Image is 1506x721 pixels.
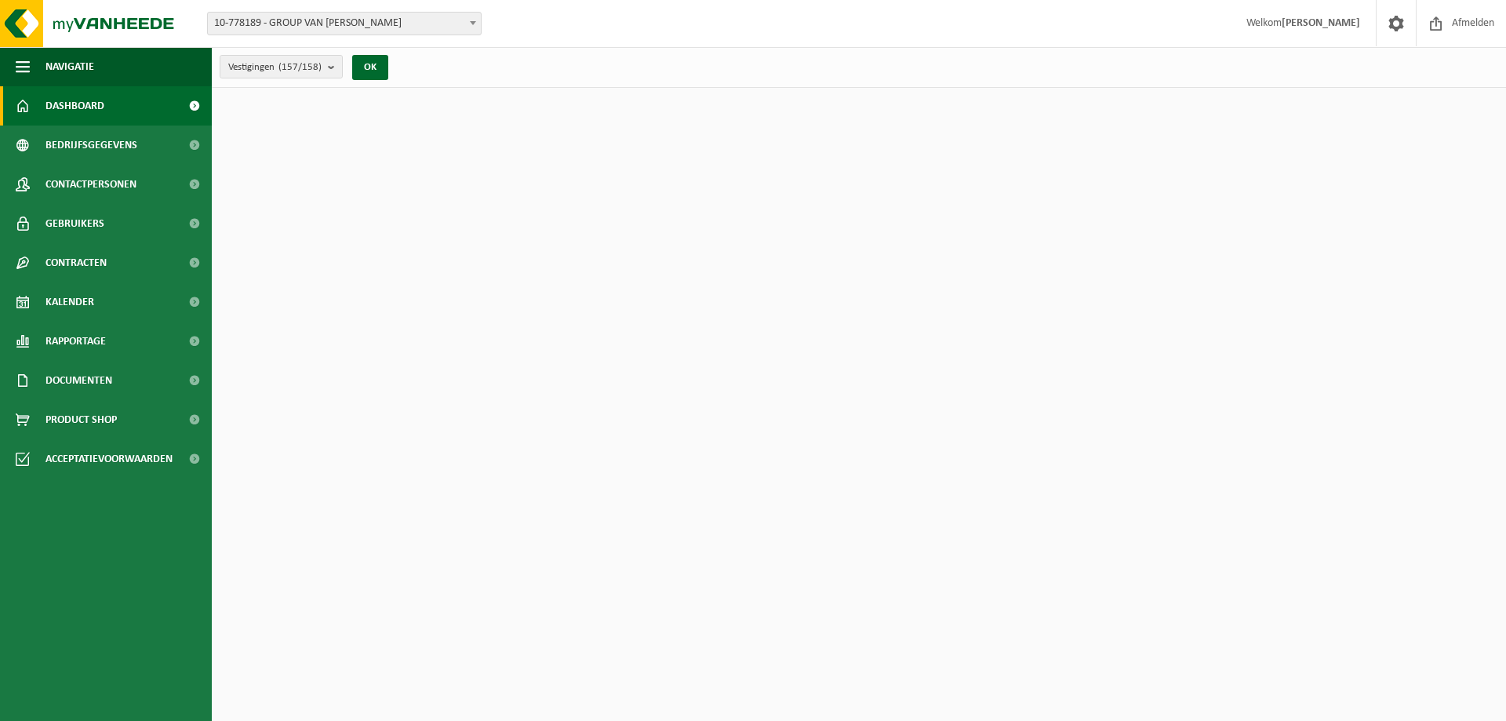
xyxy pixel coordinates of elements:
[45,439,173,479] span: Acceptatievoorwaarden
[220,55,343,78] button: Vestigingen(157/158)
[45,361,112,400] span: Documenten
[45,243,107,282] span: Contracten
[228,56,322,79] span: Vestigingen
[45,86,104,126] span: Dashboard
[45,204,104,243] span: Gebruikers
[208,13,481,35] span: 10-778189 - GROUP VAN MARCKE
[1282,17,1360,29] strong: [PERSON_NAME]
[207,12,482,35] span: 10-778189 - GROUP VAN MARCKE
[45,47,94,86] span: Navigatie
[45,165,136,204] span: Contactpersonen
[45,322,106,361] span: Rapportage
[352,55,388,80] button: OK
[45,400,117,439] span: Product Shop
[45,126,137,165] span: Bedrijfsgegevens
[45,282,94,322] span: Kalender
[278,62,322,72] count: (157/158)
